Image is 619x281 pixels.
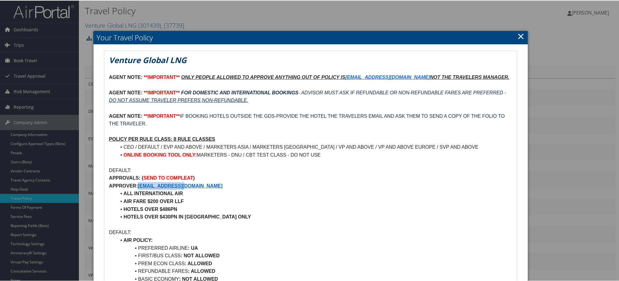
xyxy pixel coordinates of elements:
strong: ALL INTERNATIONAL AIR [123,190,183,195]
span: IF BOOKING HOTELS OUTSIDE THE GDS-PROVIDE THE HOTEL THE TRAVELERS EMAIL AND ASK THEM TO SEND A CO... [109,113,506,126]
strong: : ALLOWED [188,268,215,273]
li: FIRST/BUS CLASS [116,251,512,259]
strong: ONLINE BOOKING TOOL ONLY: [123,152,197,157]
strong: HOTELS OVER $430PN IN [GEOGRAPHIC_DATA] ONLY [123,214,251,219]
strong: : NOT ALLOWED [179,276,218,281]
u: ONLY PEOPLE ALLOWED TO APPROVE ANYTHING OUT OF POLICY IS [181,74,345,79]
a: Close [518,29,525,42]
a: [EMAIL_ADDRESS][DOMAIN_NAME] [138,183,222,188]
li: PREM ECON CLASS [116,259,512,267]
u: DO NOT ASSUME TRAVELER PREFERS NON-REFUNDABLE. [109,97,248,102]
strong: HOTELS OVER $486PN [123,206,177,211]
li: REFUNDABLE FARES [116,267,512,275]
li: PREFERRED AIRLINE [116,244,512,252]
strong: AIR POLICY: [123,237,153,242]
h2: Your Travel Policy [93,30,528,44]
em: FOR DOMESTIC AND INTERNATIONAL BOOKINGS [181,90,298,95]
strong: : NOT ALLOWED [181,252,220,258]
strong: AGENT NOTE: [109,90,142,95]
strong: AIR FARE $200 OVER LLF [123,198,184,203]
p: DEFAULT: [109,166,512,174]
strong: AGENT NOTE: [109,113,142,118]
strong: APPROVALS: [109,175,140,180]
strong: ) [193,175,195,180]
strong: : ALLOWED [185,260,212,266]
p: DEFAULT: [109,228,512,236]
li: MARKETERS - DNU / CBT TEST CLASS - DO NOT USE [116,151,512,158]
strong: APPROVER: [109,183,138,188]
em: Venture Global LNG [109,54,187,65]
strong: AGENT NOTE: [109,74,142,79]
strong: SEND TO COMPLEAT [144,175,193,180]
li: CEO / DEFAULT / EVP AND ABOVE / MARKETERS ASIA / MARKETERS [GEOGRAPHIC_DATA] / VP AND ABOVE / VP ... [116,143,512,151]
em: - ADVISOR MUST ASK IF REFUNDABLE OR NON-REFUNDABLE FARES ARE PREFERRED - [109,90,506,103]
strong: : UA [188,245,198,250]
a: [EMAIL_ADDRESS][DOMAIN_NAME] [345,74,430,79]
u: POLICY PER RULE CLASS: 8 RULE CLASSES [109,136,215,141]
strong: ( [142,175,143,180]
u: NOT THE TRAVELERS MANAGER. [430,74,509,79]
